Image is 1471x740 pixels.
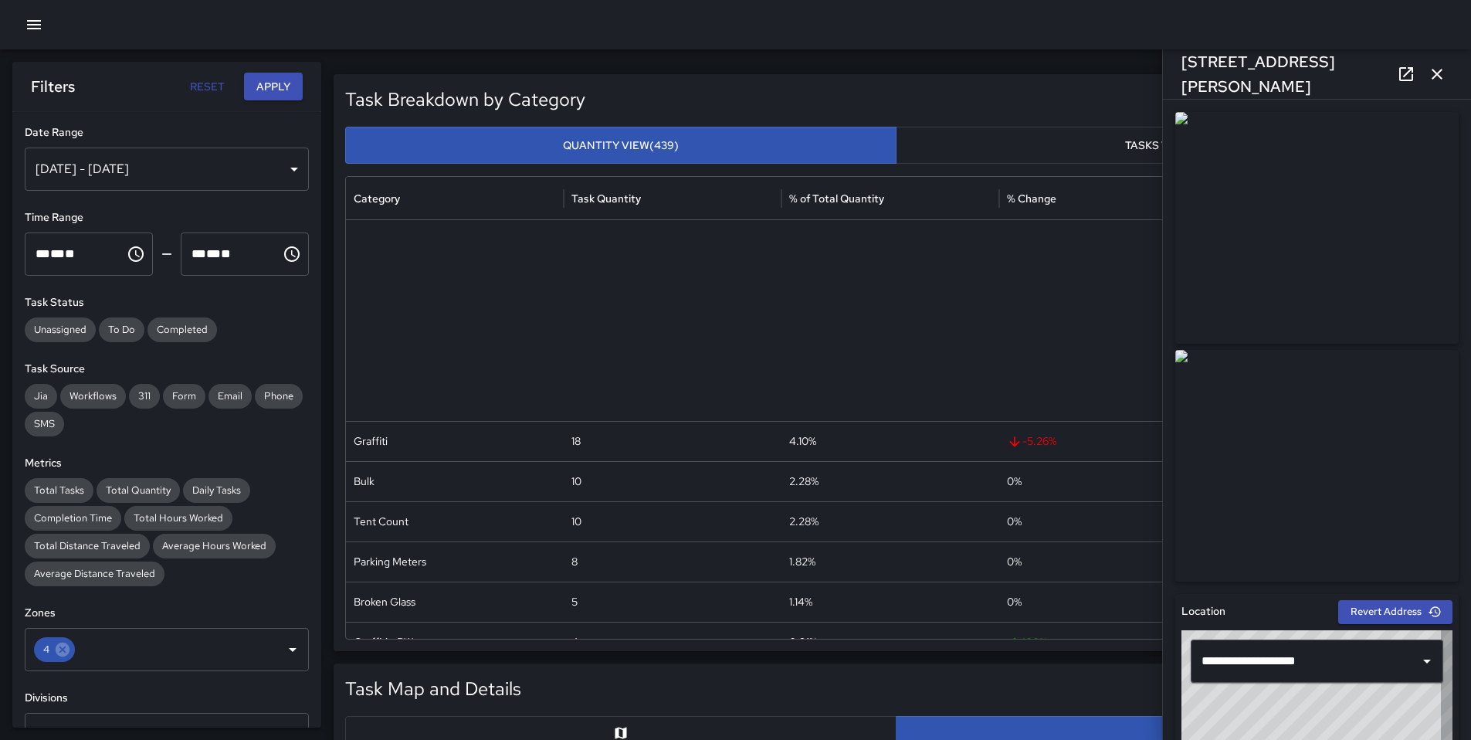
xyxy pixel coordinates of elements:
[345,87,1170,112] h5: Task Breakdown by Category
[789,192,884,205] div: % of Total Quantity
[564,421,781,461] div: 18
[34,642,59,657] span: 4
[1007,192,1056,205] div: % Change
[65,248,75,260] span: Meridiem
[147,317,217,342] div: Completed
[564,582,781,622] div: 5
[346,421,564,461] div: Graffiti
[255,384,303,409] div: Phone
[345,127,896,165] button: Quantity View(439)
[564,501,781,541] div: 10
[36,248,50,260] span: Hours
[1007,514,1022,528] span: 0 %
[1007,422,1209,461] span: -5.26 %
[129,389,160,404] span: 311
[25,389,57,404] span: Jia
[1007,474,1022,488] span: 0 %
[346,461,564,501] div: Bulk
[129,384,160,409] div: 311
[208,384,252,409] div: Email
[564,622,781,662] div: 4
[120,239,151,270] button: Choose time, selected time is 12:00 AM
[25,538,150,554] span: Total Distance Traveled
[50,248,65,260] span: Minutes
[25,566,164,582] span: Average Distance Traveled
[354,192,400,205] div: Category
[25,478,93,503] div: Total Tasks
[25,455,309,472] h6: Metrics
[781,501,999,541] div: 2.28%
[97,478,180,503] div: Total Quantity
[346,501,564,541] div: Tent Count
[60,384,126,409] div: Workflows
[564,541,781,582] div: 8
[183,483,250,498] span: Daily Tasks
[25,322,96,338] span: Unassigned
[276,239,307,270] button: Choose time, selected time is 11:59 PM
[60,389,126,404] span: Workflows
[25,506,121,531] div: Completion Time
[163,389,205,404] span: Form
[25,690,309,707] h6: Divisions
[147,322,217,338] span: Completed
[34,637,75,662] div: 4
[255,389,303,404] span: Phone
[192,248,206,260] span: Hours
[781,541,999,582] div: 1.82%
[1007,623,1209,662] span: 100 %
[183,478,250,503] div: Daily Tasks
[25,294,309,311] h6: Task Status
[206,248,221,260] span: Minutes
[25,317,96,342] div: Unassigned
[244,73,303,101] button: Apply
[31,74,75,99] h6: Filters
[781,461,999,501] div: 2.28%
[25,124,309,141] h6: Date Range
[781,582,999,622] div: 1.14%
[346,541,564,582] div: Parking Meters
[124,511,232,526] span: Total Hours Worked
[346,622,564,662] div: Graffiti - PW
[99,317,144,342] div: To Do
[25,412,64,436] div: SMS
[25,562,164,586] div: Average Distance Traveled
[25,416,64,432] span: SMS
[182,73,232,101] button: Reset
[153,538,276,554] span: Average Hours Worked
[99,322,144,338] span: To Do
[97,483,180,498] span: Total Quantity
[25,148,309,191] div: [DATE] - [DATE]
[124,506,232,531] div: Total Hours Worked
[25,534,150,558] div: Total Distance Traveled
[208,389,252,404] span: Email
[25,209,309,226] h6: Time Range
[221,248,231,260] span: Meridiem
[282,639,303,660] button: Open
[571,192,641,205] div: Task Quantity
[25,384,57,409] div: Jia
[25,605,309,622] h6: Zones
[25,511,121,526] span: Completion Time
[781,622,999,662] div: 0.91%
[1007,555,1022,569] span: 0 %
[896,127,1447,165] button: Tasks View(393)
[153,534,276,558] div: Average Hours Worked
[781,421,999,461] div: 4.10%
[564,461,781,501] div: 10
[345,677,521,701] h5: Task Map and Details
[25,483,93,498] span: Total Tasks
[346,582,564,622] div: Broken Glass
[163,384,205,409] div: Form
[1007,595,1022,609] span: 0 %
[25,361,309,378] h6: Task Source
